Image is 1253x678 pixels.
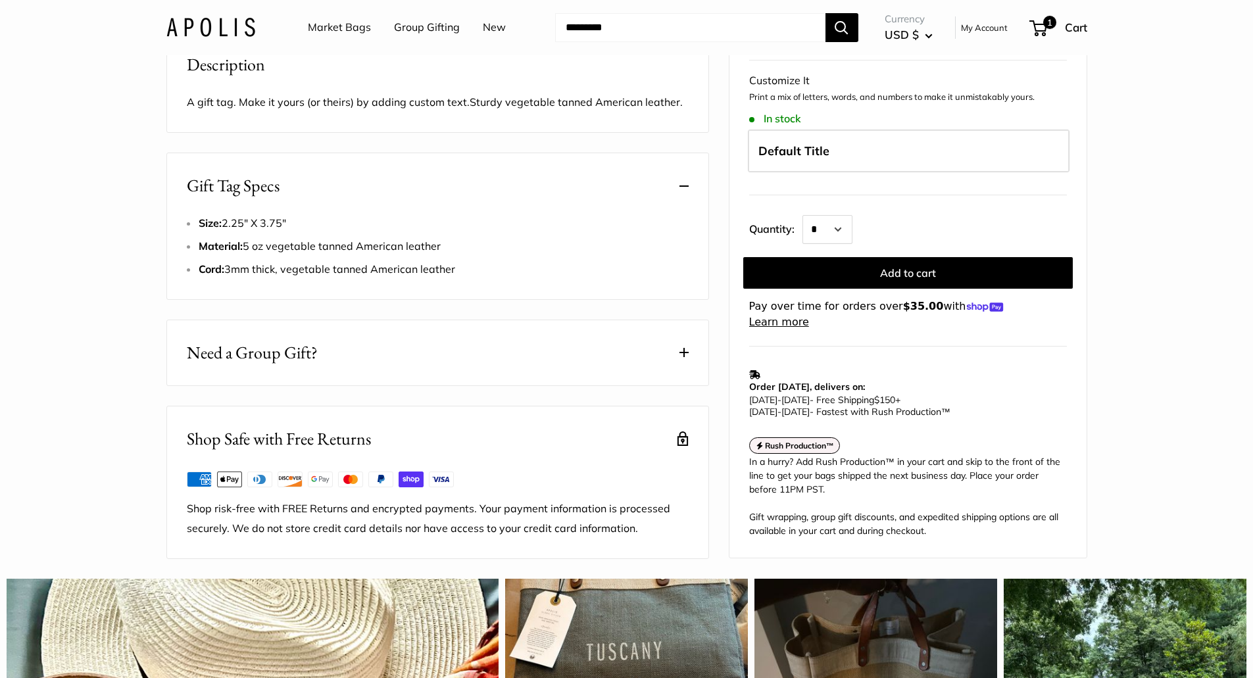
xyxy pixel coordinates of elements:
[749,406,777,418] span: [DATE]
[167,153,708,218] button: Gift Tag Specs
[199,260,689,279] li: 3mm thick, vegetable tanned American leather
[749,406,950,418] span: - Fastest with Rush Production™
[743,258,1073,289] button: Add to cart
[187,93,689,112] p: A gift tag. Make it yours (or theirs) by adding custom text.
[199,214,689,233] li: 2.25" X 3.75"
[187,499,689,539] p: Shop risk-free with FREE Returns and encrypted payments. Your payment information is processed se...
[749,212,802,245] label: Quantity:
[167,320,708,385] button: Need a Group Gift?
[748,130,1069,173] label: Default Title
[1065,20,1087,34] span: Cart
[483,18,506,37] a: New
[199,237,689,256] li: 5 oz vegetable tanned American leather
[394,18,460,37] a: Group Gifting
[470,95,683,109] span: Sturdy vegetable tanned American leather.
[749,395,777,406] span: [DATE]
[885,24,933,45] button: USD $
[166,18,255,37] img: Apolis
[555,13,825,42] input: Search...
[765,441,834,451] strong: Rush Production™
[199,239,243,253] strong: Material:
[777,406,781,418] span: -
[825,13,858,42] button: Search
[749,112,801,125] span: In stock
[885,28,919,41] span: USD $
[781,395,810,406] span: [DATE]
[749,395,1060,418] p: - Free Shipping +
[308,18,371,37] a: Market Bags
[758,143,829,158] span: Default Title
[874,395,895,406] span: $150
[199,216,222,230] strong: Size:
[777,395,781,406] span: -
[1043,16,1056,29] span: 1
[749,381,865,393] strong: Order [DATE], delivers on:
[749,71,1067,91] div: Customize It
[199,262,224,276] strong: Cord:
[961,20,1008,36] a: My Account
[187,426,371,452] h2: Shop Safe with Free Returns
[187,173,280,199] span: Gift Tag Specs
[1031,17,1087,38] a: 1 Cart
[187,52,689,78] h2: Description
[749,456,1067,539] div: In a hurry? Add Rush Production™ in your cart and skip to the front of the line to get your bags ...
[187,340,318,366] span: Need a Group Gift?
[781,406,810,418] span: [DATE]
[885,10,933,28] span: Currency
[749,91,1067,104] p: Print a mix of letters, words, and numbers to make it unmistakably yours.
